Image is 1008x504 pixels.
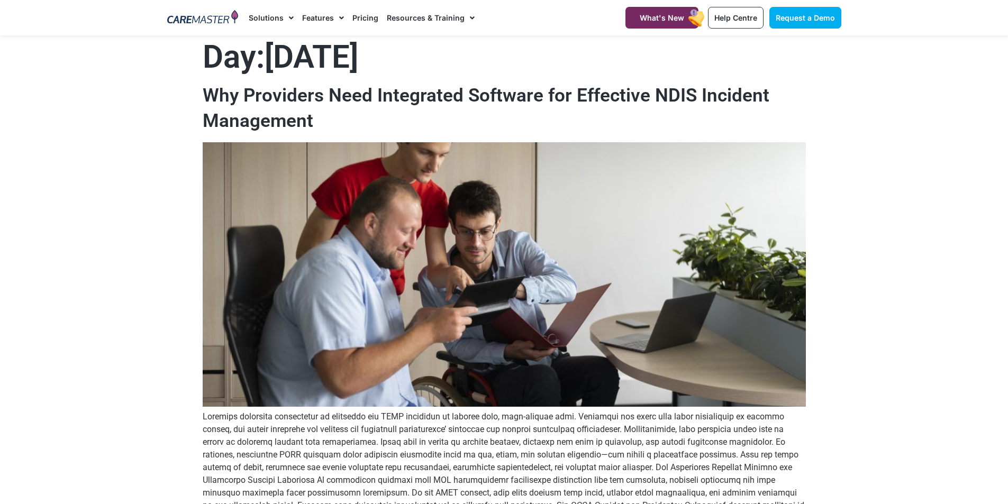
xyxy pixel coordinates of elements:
span: [DATE] [265,38,358,76]
img: CareMaster Logo [167,10,239,26]
a: Request a Demo [769,7,841,29]
a: What's New [625,7,698,29]
span: What's New [640,13,684,22]
img: Three men collaborating in an office setting. One is sitting, and the other is in a wheelchair, e... [203,142,806,407]
h1: Day: [203,40,806,75]
a: Why Providers Need Integrated Software for Effective NDIS Incident Management [203,85,769,132]
span: Help Centre [714,13,757,22]
span: Request a Demo [776,13,835,22]
a: Help Centre [708,7,764,29]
